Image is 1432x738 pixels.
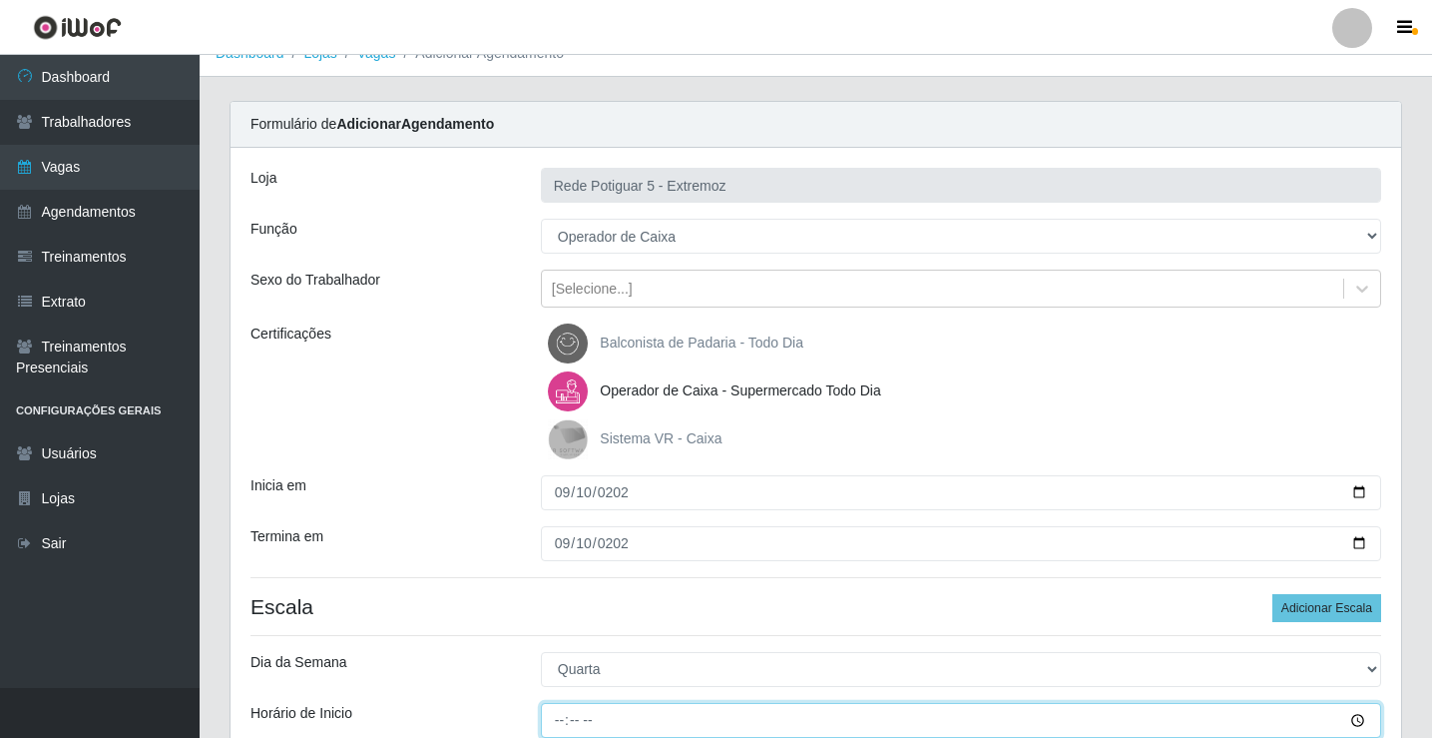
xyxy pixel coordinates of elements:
[1272,594,1381,622] button: Adicionar Escala
[250,219,297,240] label: Função
[541,526,1381,561] input: 00/00/0000
[250,703,352,724] label: Horário de Inicio
[548,371,596,411] img: Operador de Caixa - Supermercado Todo Dia
[231,102,1401,148] div: Formulário de
[600,430,721,446] span: Sistema VR - Caixa
[600,382,880,398] span: Operador de Caixa - Supermercado Todo Dia
[250,652,347,673] label: Dia da Semana
[250,475,306,496] label: Inicia em
[33,15,122,40] img: CoreUI Logo
[541,703,1381,738] input: 00:00
[548,419,596,459] img: Sistema VR - Caixa
[600,335,803,351] span: Balconista de Padaria - Todo Dia
[541,475,1381,510] input: 00/00/0000
[250,324,331,345] label: Certificações
[552,279,633,300] div: [Selecione...]
[250,168,276,189] label: Loja
[336,116,494,132] strong: Adicionar Agendamento
[250,270,380,291] label: Sexo do Trabalhador
[548,324,596,364] img: Balconista de Padaria - Todo Dia
[250,594,1381,619] h4: Escala
[250,526,323,547] label: Termina em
